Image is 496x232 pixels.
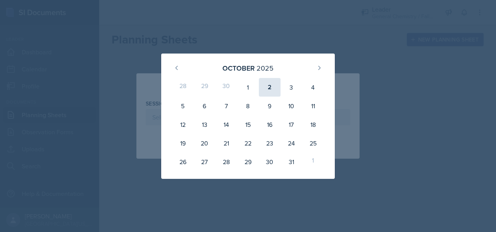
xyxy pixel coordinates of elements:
div: 18 [302,115,324,134]
div: 27 [194,152,215,171]
div: 16 [259,115,281,134]
div: 25 [302,134,324,152]
div: 17 [281,115,302,134]
div: 30 [215,78,237,97]
div: 11 [302,97,324,115]
div: 28 [215,152,237,171]
div: 3 [281,78,302,97]
div: 2025 [257,63,274,73]
div: 29 [194,78,215,97]
div: 4 [302,78,324,97]
div: 6 [194,97,215,115]
div: 26 [172,152,194,171]
div: 15 [237,115,259,134]
div: 14 [215,115,237,134]
div: 2 [259,78,281,97]
div: 20 [194,134,215,152]
div: 30 [259,152,281,171]
div: 23 [259,134,281,152]
div: 28 [172,78,194,97]
div: 9 [259,97,281,115]
div: 22 [237,134,259,152]
div: 7 [215,97,237,115]
div: 31 [281,152,302,171]
div: 10 [281,97,302,115]
div: October [222,63,255,73]
div: 19 [172,134,194,152]
div: 1 [237,78,259,97]
div: 12 [172,115,194,134]
div: 5 [172,97,194,115]
div: 21 [215,134,237,152]
div: 13 [194,115,215,134]
div: 8 [237,97,259,115]
div: 1 [302,152,324,171]
div: 24 [281,134,302,152]
div: 29 [237,152,259,171]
